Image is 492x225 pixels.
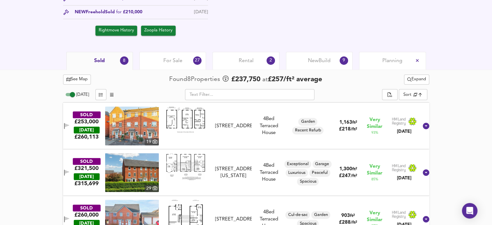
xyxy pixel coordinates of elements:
img: property thumbnail [105,107,159,145]
span: £ 257 / ft² average [268,76,322,83]
img: property thumbnail [105,153,159,192]
div: 8 [120,56,128,65]
span: Rental [239,57,254,64]
a: property thumbnail 29 [105,153,159,192]
div: [DATE] [74,173,100,180]
span: 903 [341,213,350,218]
span: Peaceful [309,170,330,176]
div: [DATE] [194,9,208,16]
div: [STREET_ADDRESS] [215,123,252,129]
svg: Show Details [422,122,430,130]
span: 85 % [371,177,378,182]
div: SOLD£321,500 [DATE]£315,699property thumbnail 29 Floorplan[STREET_ADDRESS][US_STATE]4Bed Terraced... [63,149,429,196]
span: £ 218 [339,127,357,132]
button: Zoopla History [141,26,176,36]
div: [DATE] [392,175,417,181]
img: Land Registry [392,210,417,219]
div: 29 [145,185,159,192]
div: £253,000 [74,118,99,125]
span: Zoopla History [144,27,172,34]
span: Recent Refurb [292,128,323,133]
span: See Map [66,76,88,83]
span: £ 260,113 [74,133,99,141]
div: Garden [311,211,330,219]
div: Sort [399,89,427,100]
div: 4 Bed Terraced House [254,162,283,183]
input: Text Filter... [185,89,314,100]
span: Rightmove History [99,27,134,34]
span: / ft² [351,220,357,225]
span: Sold £210,000 [105,9,142,16]
button: Rightmove History [95,26,137,36]
span: Very Similar [367,163,382,177]
span: For Sale [163,57,182,64]
div: Sort [403,92,411,98]
div: 4 Bed Terraced House [254,116,283,136]
span: / ft² [351,127,357,131]
a: property thumbnail 19 [105,107,159,145]
div: [DATE] [392,128,417,135]
span: 1,163 [339,120,352,125]
svg: Show Details [422,169,430,176]
span: Spacious [297,179,319,185]
div: [DATE] [74,127,100,133]
div: Found 8 Propert ies [169,75,222,84]
span: Sold [94,57,105,64]
span: Very Similar [367,117,382,130]
span: £ 315,699 [74,180,99,187]
div: Garage [312,160,332,168]
div: Spacious [297,178,319,186]
div: split button [382,89,398,100]
div: Open Intercom Messenger [462,203,477,219]
div: NEW Freehold [75,9,142,16]
span: Luxurious [286,170,308,176]
div: split button [404,74,429,84]
span: for [116,10,122,14]
span: / ft² [351,174,357,178]
div: Exceptional [284,160,311,168]
span: £ 247 [339,174,357,178]
div: 9 [340,56,348,65]
span: 93 % [371,130,378,135]
span: 1,300 [339,167,352,172]
div: Recent Refurb [292,127,323,134]
span: ft² [352,167,357,171]
div: Peaceful [309,169,330,177]
span: Garage [312,161,332,167]
img: Floorplan [166,153,205,180]
img: Land Registry [392,164,417,172]
div: [STREET_ADDRESS][US_STATE] [215,166,252,180]
div: 2 [267,56,275,65]
div: Luxurious [286,169,308,177]
img: Land Registry [392,117,417,126]
span: at [262,77,268,83]
div: SOLD [73,111,101,118]
div: SOLD£253,000 [DATE]£260,113property thumbnail 19 Floorplan[STREET_ADDRESS]4Bed Terraced HouseGard... [63,103,429,149]
button: Expand [404,74,429,84]
div: SOLD [73,158,101,165]
span: Very Similar [367,210,382,223]
span: ft² [350,214,355,218]
div: 27 [193,56,202,65]
span: Garden [311,212,330,218]
span: Expand [407,76,426,83]
div: Garden [298,118,317,126]
span: Planning [382,57,402,64]
span: New Build [308,57,331,64]
span: £ 237,750 [231,75,260,84]
span: £ 288 [339,220,357,225]
svg: Show Details [422,215,430,223]
span: ft² [352,120,357,125]
div: Cul-de-sac [285,211,310,219]
div: SOLD [73,205,101,211]
div: £321,500 [74,165,99,172]
div: [STREET_ADDRESS] [215,216,252,223]
div: £260,000 [74,211,99,219]
span: Cul-de-sac [285,212,310,218]
span: [DATE] [76,93,89,97]
div: 19 [145,138,159,145]
button: See Map [63,74,91,84]
span: Garden [298,119,317,125]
